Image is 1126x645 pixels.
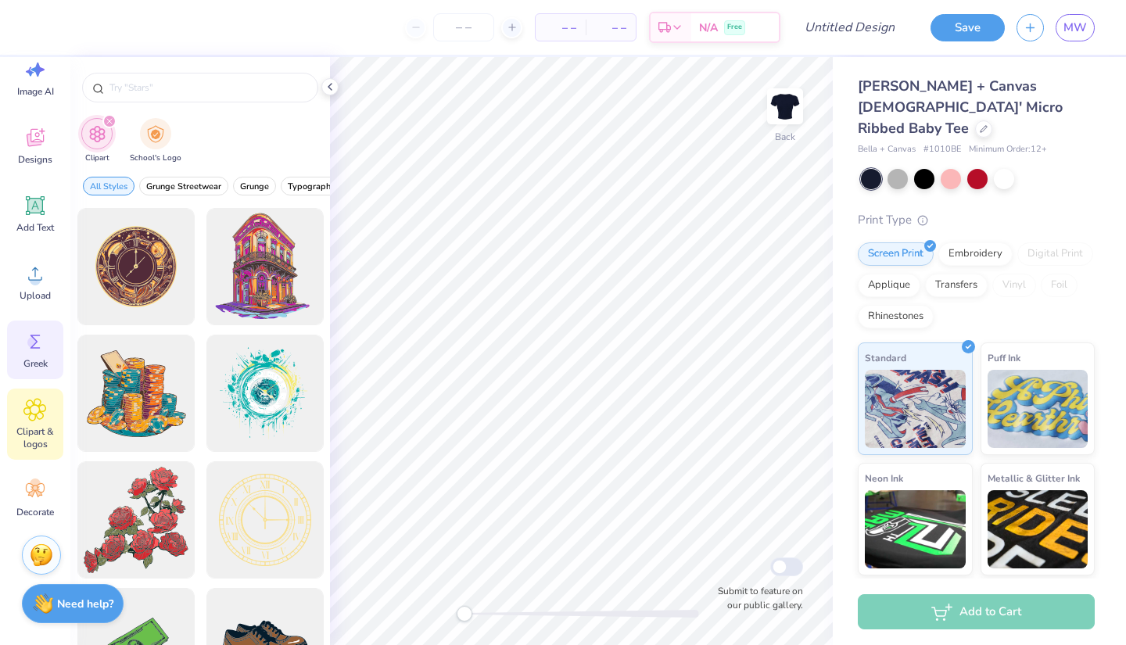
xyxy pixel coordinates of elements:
a: MW [1056,14,1095,41]
span: Bella + Canvas [858,143,916,156]
div: Applique [858,274,920,297]
div: Transfers [925,274,988,297]
img: School's Logo Image [147,125,164,143]
span: Typography [288,181,335,192]
input: – – [433,13,494,41]
img: Back [769,91,801,122]
button: filter button [83,177,134,195]
span: Puff Ink [988,349,1020,366]
button: Save [931,14,1005,41]
span: N/A [699,20,718,36]
img: Clipart Image [88,125,106,143]
div: Print Type [858,211,1095,229]
img: Puff Ink [988,370,1088,448]
span: Upload [20,289,51,302]
span: All Styles [90,181,127,192]
span: Grunge [240,181,269,192]
button: filter button [130,118,181,164]
label: Submit to feature on our public gallery. [709,584,803,612]
span: # 1010BE [923,143,961,156]
span: School's Logo [130,152,181,164]
div: Screen Print [858,242,934,266]
button: filter button [281,177,342,195]
span: [PERSON_NAME] + Canvas [DEMOGRAPHIC_DATA]' Micro Ribbed Baby Tee [858,77,1063,138]
img: Metallic & Glitter Ink [988,490,1088,568]
span: – – [545,20,576,36]
div: Foil [1041,274,1078,297]
span: MW [1063,19,1087,37]
button: filter button [139,177,228,195]
input: Untitled Design [792,12,907,43]
div: filter for Clipart [81,118,113,164]
span: – – [595,20,626,36]
span: Grunge Streetwear [146,181,221,192]
button: filter button [81,118,113,164]
div: Rhinestones [858,305,934,328]
div: Back [775,130,795,144]
span: Designs [18,153,52,166]
div: Accessibility label [457,606,472,622]
span: Clipart [85,152,109,164]
span: Neon Ink [865,470,903,486]
input: Try "Stars" [108,80,308,95]
span: Add Text [16,221,54,234]
span: Metallic & Glitter Ink [988,470,1080,486]
span: Decorate [16,506,54,518]
span: Free [727,22,742,33]
img: Neon Ink [865,490,966,568]
span: Standard [865,349,906,366]
div: filter for School's Logo [130,118,181,164]
strong: Need help? [57,597,113,611]
span: Greek [23,357,48,370]
div: Embroidery [938,242,1013,266]
span: Clipart & logos [9,425,61,450]
span: Image AI [17,85,54,98]
div: Digital Print [1017,242,1093,266]
div: Vinyl [992,274,1036,297]
span: Minimum Order: 12 + [969,143,1047,156]
img: Standard [865,370,966,448]
button: filter button [233,177,276,195]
